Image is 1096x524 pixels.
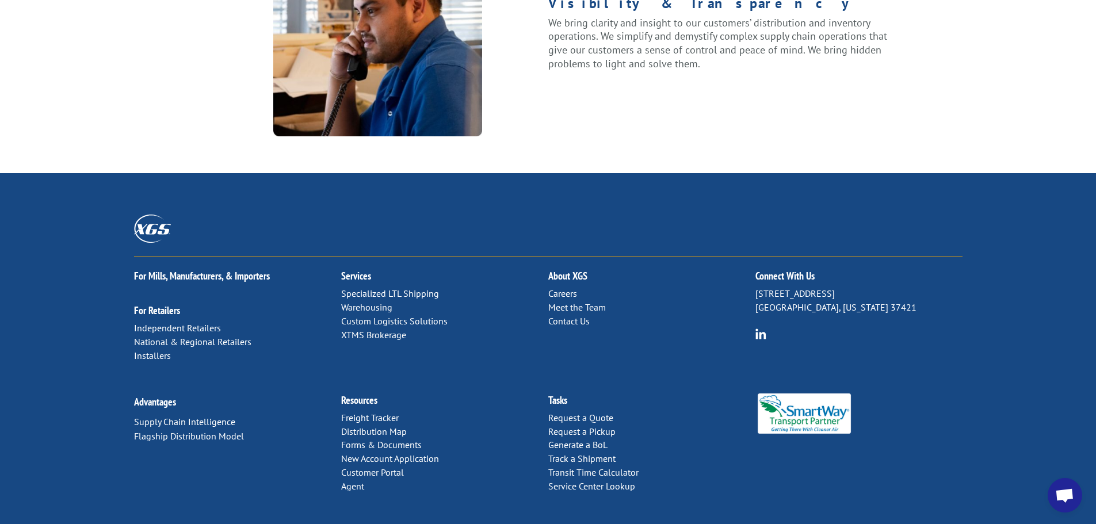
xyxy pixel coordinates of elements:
a: For Retailers [134,304,180,317]
a: Forms & Documents [341,439,422,450]
a: XTMS Brokerage [341,329,406,341]
a: Advantages [134,395,176,408]
a: National & Regional Retailers [134,336,251,347]
a: Request a Quote [548,412,613,423]
a: Agent [341,480,364,492]
a: Transit Time Calculator [548,466,639,478]
a: Specialized LTL Shipping [341,288,439,299]
a: Careers [548,288,577,299]
img: XGS_Logos_ALL_2024_All_White [134,215,171,243]
a: Resources [341,393,377,407]
a: Customer Portal [341,466,404,478]
a: Distribution Map [341,426,407,437]
a: Warehousing [341,301,392,313]
h2: Connect With Us [755,271,963,287]
div: Open chat [1048,478,1082,512]
a: Generate a BoL [548,439,608,450]
p: [STREET_ADDRESS] [GEOGRAPHIC_DATA], [US_STATE] 37421 [755,287,963,315]
a: Supply Chain Intelligence [134,416,235,427]
a: Services [341,269,371,282]
a: Track a Shipment [548,453,616,464]
a: Custom Logistics Solutions [341,315,448,327]
h2: Tasks [548,395,755,411]
a: Flagship Distribution Model [134,430,244,442]
a: Contact Us [548,315,590,327]
a: For Mills, Manufacturers, & Importers [134,269,270,282]
a: Freight Tracker [341,412,399,423]
a: Installers [134,350,171,361]
a: Meet the Team [548,301,606,313]
a: Service Center Lookup [548,480,635,492]
a: Request a Pickup [548,426,616,437]
img: Smartway_Logo [755,393,854,434]
a: About XGS [548,269,587,282]
a: Independent Retailers [134,322,221,334]
a: New Account Application [341,453,439,464]
img: group-6 [755,328,766,339]
p: We bring clarity and insight to our customers’ distribution and inventory operations. We simplify... [548,16,889,71]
